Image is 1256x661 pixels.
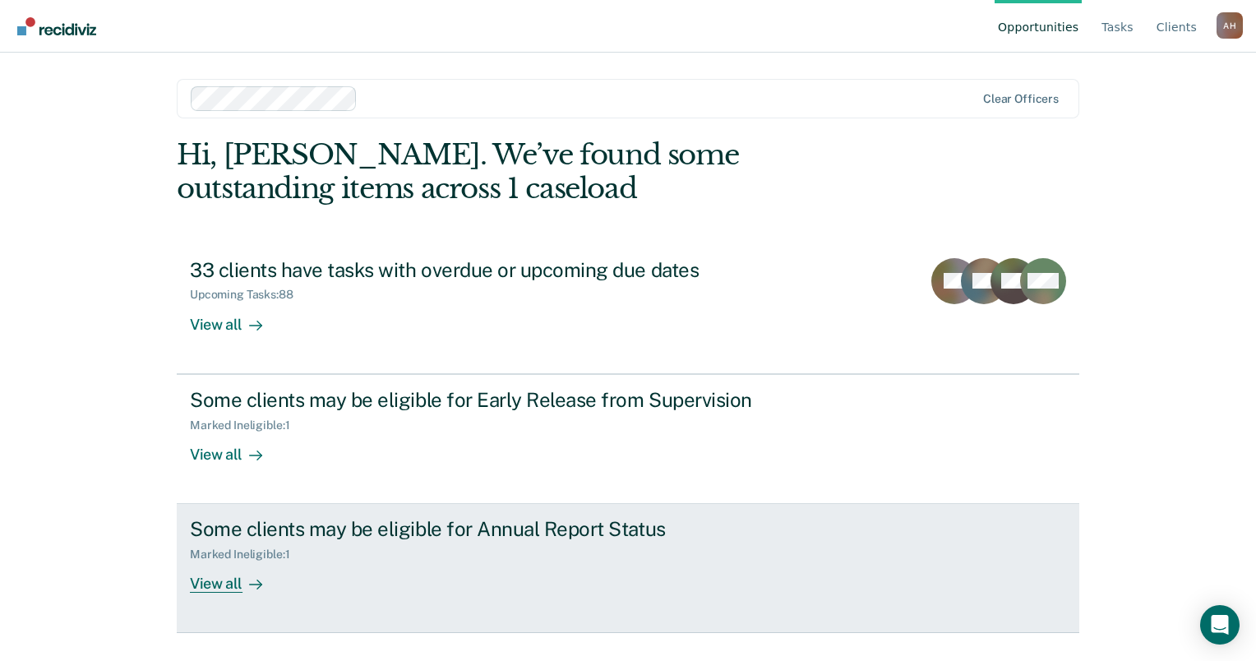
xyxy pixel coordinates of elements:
div: Marked Ineligible : 1 [190,418,302,432]
div: Hi, [PERSON_NAME]. We’ve found some outstanding items across 1 caseload [177,138,898,206]
a: Some clients may be eligible for Early Release from SupervisionMarked Ineligible:1View all [177,374,1079,504]
img: Recidiviz [17,17,96,35]
div: View all [190,562,282,594]
button: Profile dropdown button [1217,12,1243,39]
a: 33 clients have tasks with overdue or upcoming due datesUpcoming Tasks:88View all [177,245,1079,374]
div: Marked Ineligible : 1 [190,548,302,562]
div: Clear officers [983,92,1059,106]
a: Some clients may be eligible for Annual Report StatusMarked Ineligible:1View all [177,504,1079,633]
div: 33 clients have tasks with overdue or upcoming due dates [190,258,767,282]
div: Open Intercom Messenger [1200,605,1240,645]
div: Some clients may be eligible for Early Release from Supervision [190,388,767,412]
div: View all [190,432,282,464]
div: A H [1217,12,1243,39]
div: View all [190,302,282,334]
div: Upcoming Tasks : 88 [190,288,307,302]
div: Some clients may be eligible for Annual Report Status [190,517,767,541]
